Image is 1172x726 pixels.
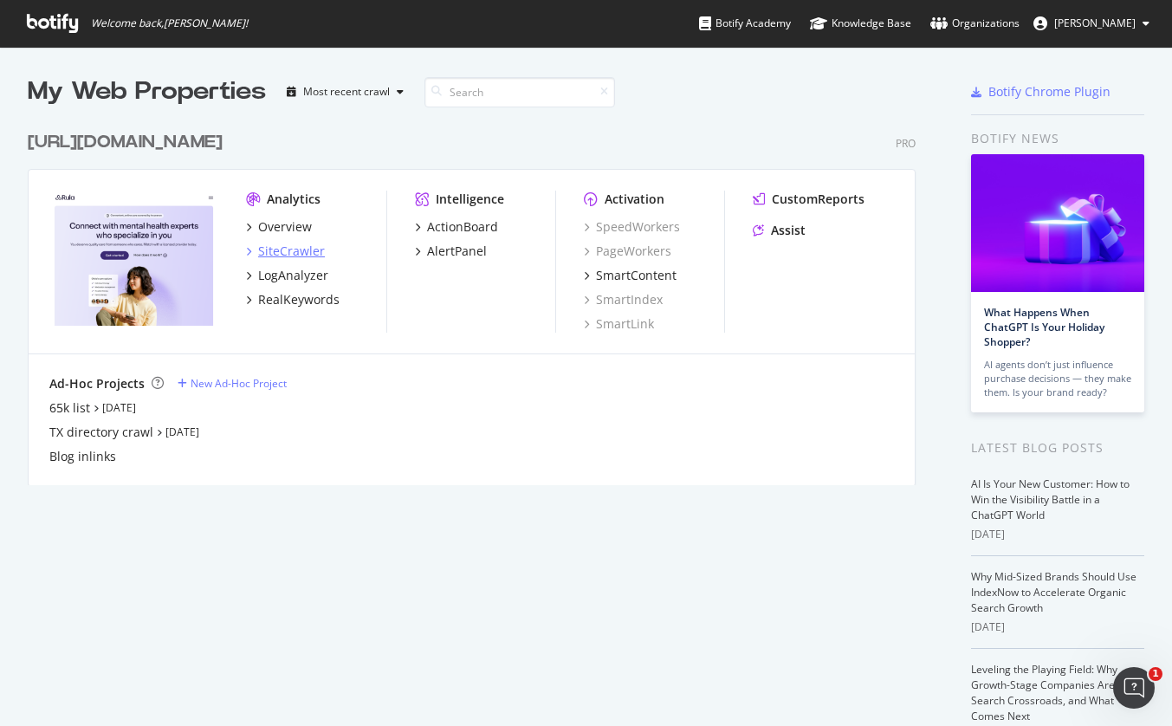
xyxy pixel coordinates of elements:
a: [DATE] [165,425,199,439]
button: Most recent crawl [280,78,411,106]
div: CustomReports [772,191,864,208]
div: Intelligence [436,191,504,208]
a: What Happens When ChatGPT Is Your Holiday Shopper? [984,305,1104,349]
div: Pro [896,136,916,151]
button: [PERSON_NAME] [1020,10,1163,37]
a: Why Mid-Sized Brands Should Use IndexNow to Accelerate Organic Search Growth [971,569,1136,615]
div: Botify Chrome Plugin [988,83,1110,100]
div: grid [28,109,929,485]
div: Overview [258,218,312,236]
span: Nick Schurk [1054,16,1136,30]
span: Welcome back, [PERSON_NAME] ! [91,16,248,30]
div: Botify news [971,129,1144,148]
a: [DATE] [102,400,136,415]
a: RealKeywords [246,291,340,308]
a: Assist [753,222,806,239]
div: My Web Properties [28,75,266,109]
a: AlertPanel [415,243,487,260]
div: Latest Blog Posts [971,438,1144,457]
div: [URL][DOMAIN_NAME] [28,130,223,155]
div: Organizations [930,15,1020,32]
a: Botify Chrome Plugin [971,83,1110,100]
div: AI agents don’t just influence purchase decisions — they make them. Is your brand ready? [984,358,1131,399]
div: [DATE] [971,619,1144,635]
span: 1 [1149,667,1162,681]
div: RealKeywords [258,291,340,308]
a: [URL][DOMAIN_NAME] [28,130,230,155]
div: LogAnalyzer [258,267,328,284]
div: SiteCrawler [258,243,325,260]
div: ActionBoard [427,218,498,236]
a: ActionBoard [415,218,498,236]
div: Activation [605,191,664,208]
a: LogAnalyzer [246,267,328,284]
div: Knowledge Base [810,15,911,32]
a: AI Is Your New Customer: How to Win the Visibility Battle in a ChatGPT World [971,476,1130,522]
a: Overview [246,218,312,236]
div: SmartContent [596,267,677,284]
iframe: Intercom live chat [1113,667,1155,709]
a: SpeedWorkers [584,218,680,236]
a: TX directory crawl [49,424,153,441]
a: PageWorkers [584,243,671,260]
a: SmartContent [584,267,677,284]
a: 65k list [49,399,90,417]
div: Assist [771,222,806,239]
a: New Ad-Hoc Project [178,376,287,391]
div: [DATE] [971,527,1144,542]
div: Ad-Hoc Projects [49,375,145,392]
a: SiteCrawler [246,243,325,260]
img: https://www.rula.com/ [49,191,218,326]
a: CustomReports [753,191,864,208]
a: Leveling the Playing Field: Why Growth-Stage Companies Are at a Search Crossroads, and What Comes... [971,662,1136,723]
div: Analytics [267,191,321,208]
div: AlertPanel [427,243,487,260]
a: Blog inlinks [49,448,116,465]
img: What Happens When ChatGPT Is Your Holiday Shopper? [971,154,1144,292]
input: Search [424,77,615,107]
a: SmartLink [584,315,654,333]
div: Most recent crawl [303,87,390,97]
div: New Ad-Hoc Project [191,376,287,391]
div: Botify Academy [699,15,791,32]
a: SmartIndex [584,291,663,308]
